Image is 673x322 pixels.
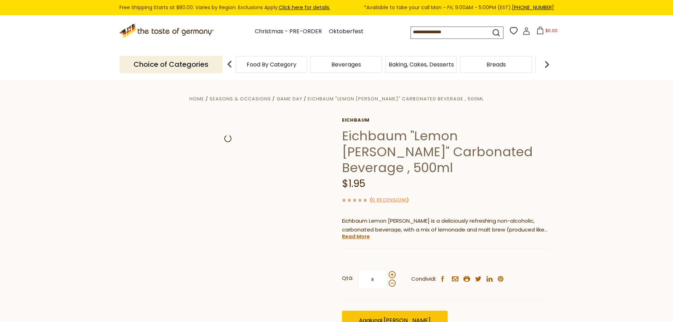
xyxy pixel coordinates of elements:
a: Home [189,95,204,102]
a: 0 recensioni [372,197,407,204]
span: $1.95 [342,177,365,191]
a: Seasons & Occasions [209,95,271,102]
span: Condividi: [411,275,436,283]
a: [PHONE_NUMBER] [512,4,554,11]
a: Eichbaum [342,117,549,123]
a: Christmas - PRE-ORDER [255,27,322,36]
a: Oktoberfest [329,27,364,36]
a: Baking, Cakes, Desserts [389,62,454,67]
strong: Qtà: [342,274,353,283]
a: Read More [342,233,370,240]
h1: Eichbaum "Lemon [PERSON_NAME]" Carbonated Beverage , 500ml [342,128,549,176]
div: Free Shipping Starts at $80.00. Varies by Region. Exclusions Apply. [119,4,554,12]
a: Food By Category [247,62,296,67]
img: next arrow [540,57,554,71]
a: Click here for details. [279,4,330,11]
a: Breads [486,62,506,67]
p: Eichbaum Lemon [PERSON_NAME] is a deliciously refreshing non-alcoholic, carbonated beverage, with... [342,217,549,234]
input: Qtà: [358,270,387,289]
span: *Available to take your call Mon - Fri, 9:00AM - 5:00PM (EST). [364,4,554,12]
a: Beverages [331,62,361,67]
span: ( ) [370,197,409,203]
button: $0.00 [532,27,562,37]
a: Eichbaum "Lemon [PERSON_NAME]" Carbonated Beverage , 500ml [308,95,484,102]
span: $0.00 [545,28,557,34]
img: previous arrow [223,57,237,71]
a: Game Day [277,95,302,102]
p: Choice of Categories [119,56,223,73]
